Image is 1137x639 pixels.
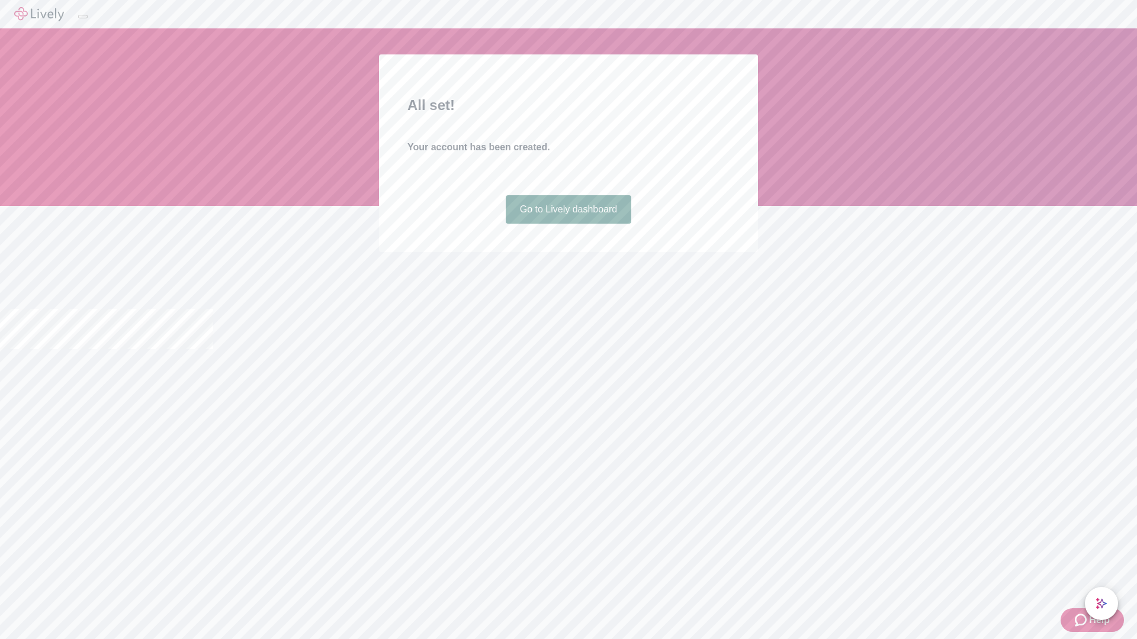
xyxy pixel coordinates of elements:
[1075,613,1089,627] svg: Zendesk support icon
[14,7,64,21] img: Lively
[1089,613,1110,627] span: Help
[1096,598,1107,609] svg: Lively AI Assistant
[407,95,730,116] h2: All set!
[407,140,730,154] h4: Your account has been created.
[1085,587,1118,620] button: chat
[506,195,632,224] a: Go to Lively dashboard
[78,15,88,18] button: Log out
[1061,608,1124,632] button: Zendesk support iconHelp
